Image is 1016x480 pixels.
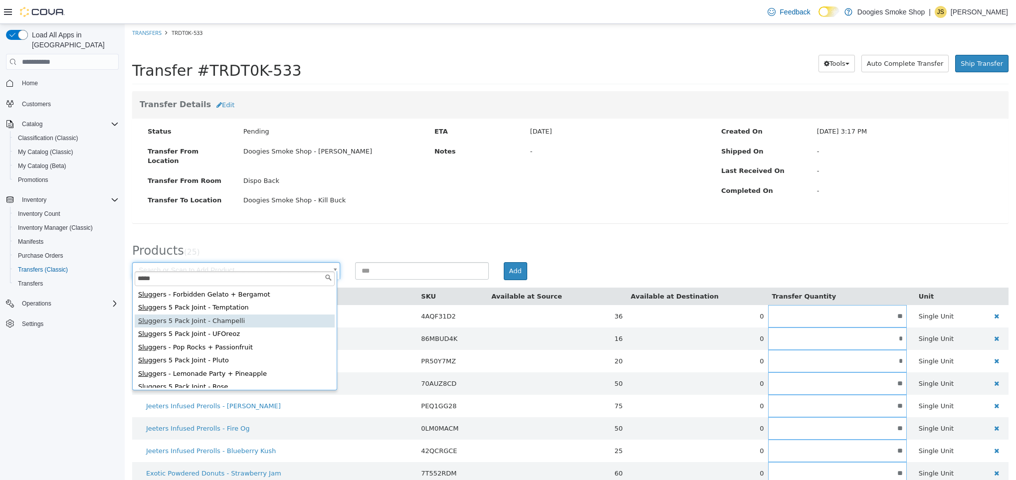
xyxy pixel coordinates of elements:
span: Slugg [13,280,32,287]
button: Inventory [2,193,123,207]
button: My Catalog (Classic) [10,145,123,159]
button: Customers [2,96,123,111]
span: Manifests [14,236,119,248]
a: Settings [18,318,47,330]
span: Slugg [13,320,32,327]
button: Classification (Classic) [10,131,123,145]
span: Inventory Manager (Classic) [14,222,119,234]
div: Jerica Sherlock [935,6,947,18]
span: Transfers [14,278,119,290]
span: Home [18,77,119,89]
span: Inventory Count [14,208,119,220]
button: Inventory Count [10,207,123,221]
a: Transfers [14,278,47,290]
span: Inventory Manager (Classic) [18,224,93,232]
span: Feedback [780,7,810,17]
p: [PERSON_NAME] [951,6,1008,18]
div: ers 5 Pack Joint - Champelli [10,291,210,304]
span: JS [937,6,944,18]
a: Customers [18,98,55,110]
span: Slugg [13,346,32,353]
button: Purchase Orders [10,249,123,263]
input: Dark Mode [818,6,839,17]
span: Settings [18,318,119,330]
span: My Catalog (Classic) [14,146,119,158]
span: Slugg [13,293,32,301]
button: Transfers [10,277,123,291]
div: ers - Lemonade Party + Pineapple [10,343,210,357]
button: Catalog [2,117,123,131]
span: Catalog [18,118,119,130]
span: Slugg [13,359,32,366]
div: ers - Forbidden Gelato + Bergamot [10,264,210,278]
span: Customers [18,97,119,110]
span: Manifests [18,238,43,246]
div: ers 5 Pack Joint - UFOreoz [10,304,210,317]
span: Classification (Classic) [14,132,119,144]
span: Inventory Count [18,210,60,218]
div: ers - Pop Rocks + Passionfruit [10,317,210,330]
span: Slugg [13,306,32,314]
span: Home [22,79,38,87]
span: Purchase Orders [14,250,119,262]
span: Customers [22,100,51,108]
a: Transfers (Classic) [14,264,72,276]
span: Slugg [13,332,32,340]
button: Catalog [18,118,46,130]
div: ers 5 Pack Joint - Temptation [10,277,210,291]
p: Doogies Smoke Shop [857,6,925,18]
a: Classification (Classic) [14,132,82,144]
a: Manifests [14,236,47,248]
span: Transfers [18,280,43,288]
span: My Catalog (Beta) [18,162,66,170]
a: Home [18,77,42,89]
button: Transfers (Classic) [10,263,123,277]
span: Purchase Orders [18,252,63,260]
a: Inventory Manager (Classic) [14,222,97,234]
button: Operations [2,297,123,311]
span: Inventory [22,196,46,204]
button: Inventory Manager (Classic) [10,221,123,235]
button: My Catalog (Beta) [10,159,123,173]
span: Load All Apps in [GEOGRAPHIC_DATA] [28,30,119,50]
button: Settings [2,317,123,331]
p: | [929,6,931,18]
span: Transfers (Classic) [14,264,119,276]
span: Operations [18,298,119,310]
button: Home [2,76,123,90]
a: Inventory Count [14,208,64,220]
img: Cova [20,7,65,17]
a: Promotions [14,174,52,186]
button: Manifests [10,235,123,249]
nav: Complex example [6,72,119,357]
a: Purchase Orders [14,250,67,262]
span: My Catalog (Beta) [14,160,119,172]
span: Inventory [18,194,119,206]
span: Settings [22,320,43,328]
span: Catalog [22,120,42,128]
button: Operations [18,298,55,310]
button: Inventory [18,194,50,206]
div: ers 5 Pack Joint - Pluto [10,330,210,343]
button: Promotions [10,173,123,187]
span: Promotions [14,174,119,186]
span: Slugg [13,267,32,274]
span: Classification (Classic) [18,134,78,142]
span: My Catalog (Classic) [18,148,73,156]
span: Operations [22,300,51,308]
div: ers 5 Pack Joint - Rose [10,356,210,370]
a: My Catalog (Beta) [14,160,70,172]
span: Promotions [18,176,48,184]
span: Transfers (Classic) [18,266,68,274]
a: Feedback [764,2,814,22]
a: My Catalog (Classic) [14,146,77,158]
